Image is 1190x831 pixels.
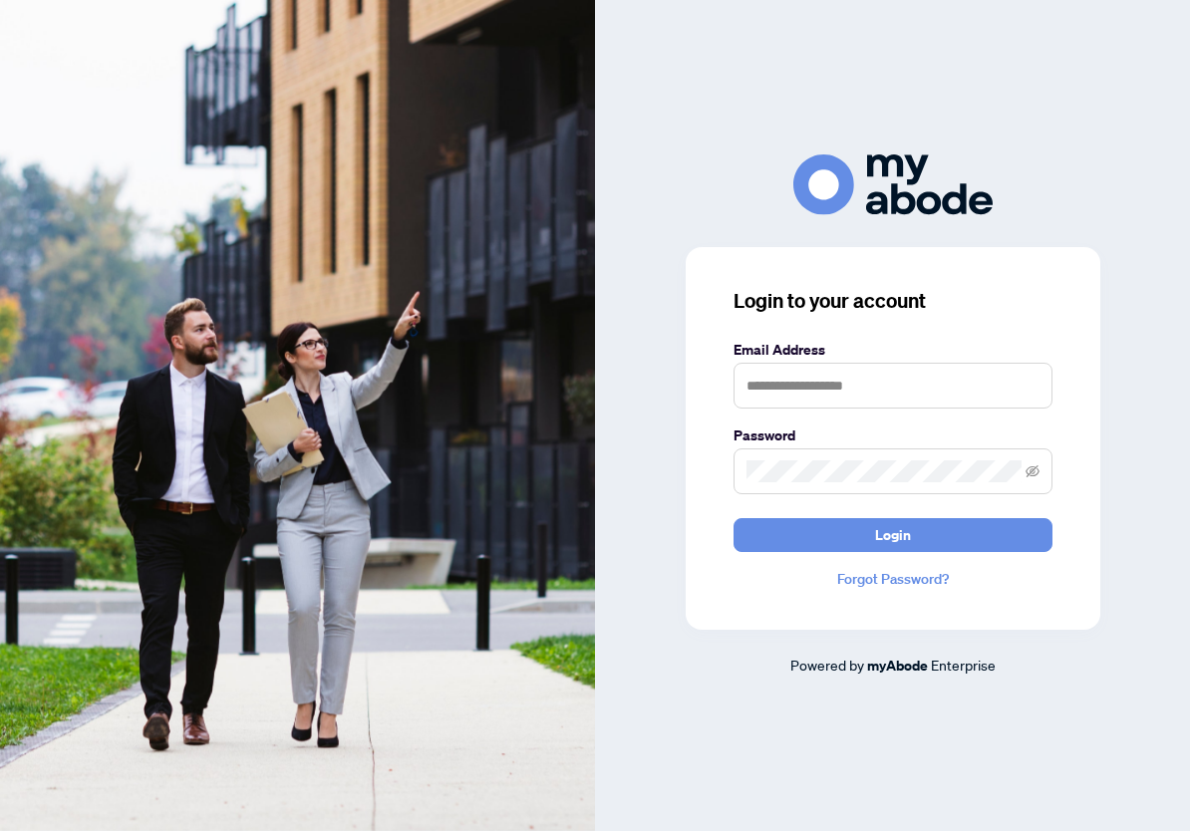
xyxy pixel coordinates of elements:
span: Powered by [790,656,864,674]
label: Password [734,424,1052,446]
a: myAbode [867,655,928,677]
span: eye-invisible [1026,464,1040,478]
img: ma-logo [793,154,993,215]
label: Email Address [734,339,1052,361]
span: Enterprise [931,656,996,674]
h3: Login to your account [734,287,1052,315]
span: Login [875,519,911,551]
a: Forgot Password? [734,568,1052,590]
button: Login [734,518,1052,552]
